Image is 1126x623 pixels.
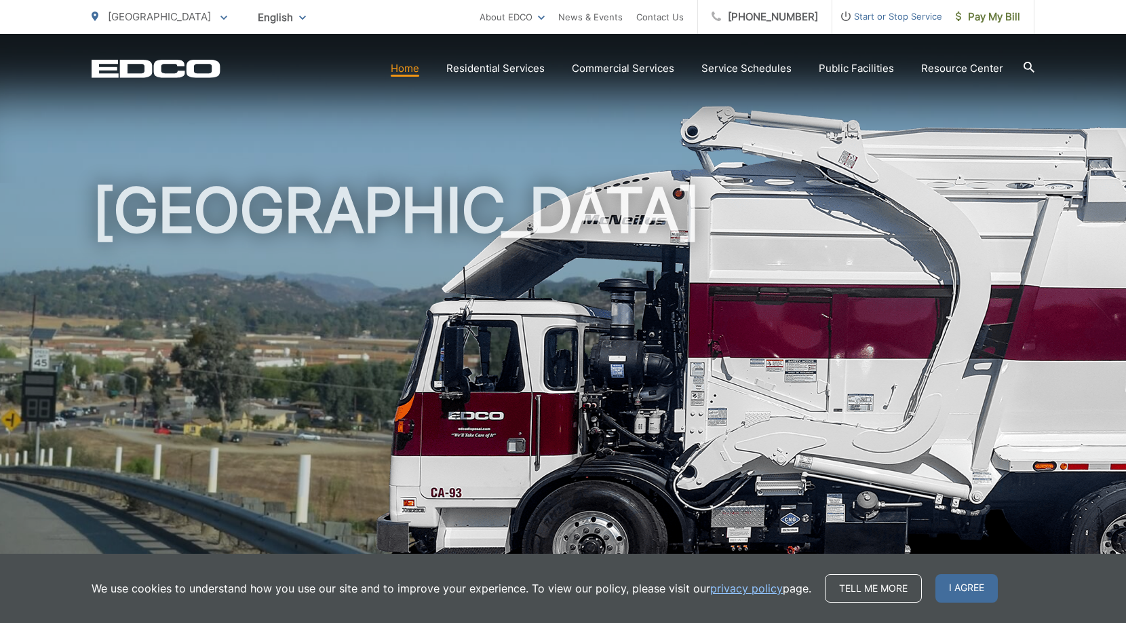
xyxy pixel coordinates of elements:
p: We use cookies to understand how you use our site and to improve your experience. To view our pol... [92,580,811,597]
span: I agree [935,574,998,603]
a: Commercial Services [572,60,674,77]
span: Pay My Bill [956,9,1020,25]
span: English [248,5,316,29]
a: privacy policy [710,580,783,597]
h1: [GEOGRAPHIC_DATA] [92,176,1034,606]
a: Resource Center [921,60,1003,77]
a: Public Facilities [819,60,894,77]
a: About EDCO [480,9,545,25]
a: News & Events [558,9,623,25]
span: [GEOGRAPHIC_DATA] [108,10,211,23]
a: Home [391,60,419,77]
a: Tell me more [825,574,922,603]
a: Residential Services [446,60,545,77]
a: EDCD logo. Return to the homepage. [92,59,220,78]
a: Contact Us [636,9,684,25]
a: Service Schedules [701,60,792,77]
